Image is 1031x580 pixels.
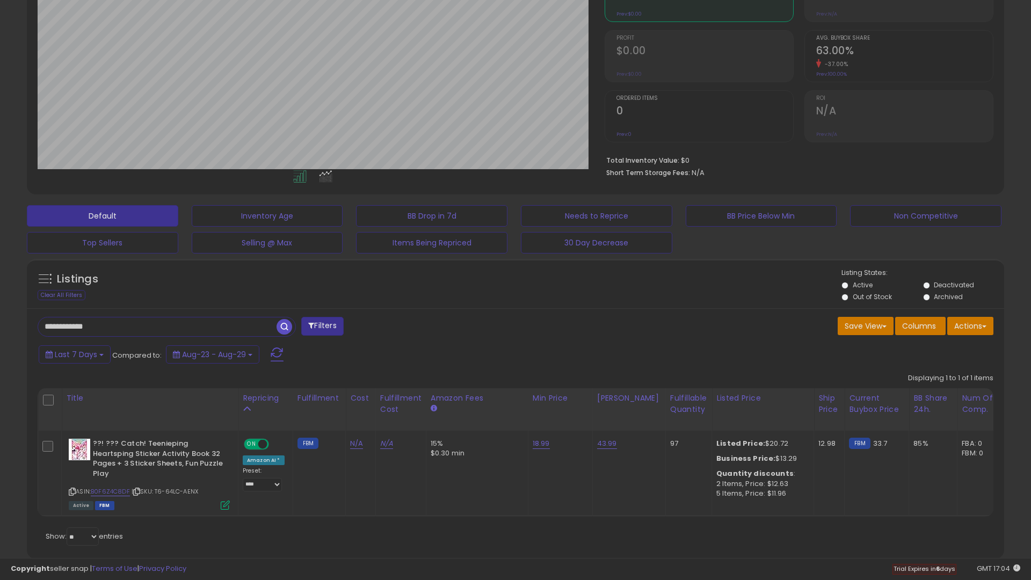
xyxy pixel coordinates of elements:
[962,448,997,458] div: FBM: 0
[55,349,97,360] span: Last 7 Days
[616,35,793,41] span: Profit
[192,232,343,253] button: Selling @ Max
[816,71,847,77] small: Prev: 100.00%
[431,439,520,448] div: 15%
[716,454,805,463] div: $13.29
[69,439,230,509] div: ASIN:
[936,564,940,573] b: 6
[166,345,259,364] button: Aug-23 - Aug-29
[902,321,936,331] span: Columns
[616,71,642,77] small: Prev: $0.00
[716,438,765,448] b: Listed Price:
[431,448,520,458] div: $0.30 min
[431,404,437,414] small: Amazon Fees.
[716,468,794,479] b: Quantity discounts
[849,438,870,449] small: FBM
[69,439,90,460] img: 615b+PZ4zkL._SL40_.jpg
[913,393,953,415] div: BB Share 24h.
[816,131,837,137] small: Prev: N/A
[46,531,123,541] span: Show: entries
[716,489,805,498] div: 5 Items, Price: $11.96
[243,467,285,491] div: Preset:
[245,440,258,449] span: ON
[670,393,707,415] div: Fulfillable Quantity
[894,564,955,573] span: Trial Expires in days
[853,280,873,289] label: Active
[521,205,672,227] button: Needs to Reprice
[297,438,318,449] small: FBM
[95,501,114,510] span: FBM
[934,280,974,289] label: Deactivated
[818,393,840,415] div: Ship Price
[39,345,111,364] button: Last 7 Days
[27,205,178,227] button: Default
[716,469,805,479] div: :
[849,393,904,415] div: Current Buybox Price
[816,35,993,41] span: Avg. Buybox Share
[616,11,642,17] small: Prev: $0.00
[841,268,1004,278] p: Listing States:
[533,438,550,449] a: 18.99
[380,393,422,415] div: Fulfillment Cost
[38,290,85,300] div: Clear All Filters
[301,317,343,336] button: Filters
[616,45,793,59] h2: $0.00
[934,292,963,301] label: Archived
[821,60,848,68] small: -37.00%
[853,292,892,301] label: Out of Stock
[838,317,894,335] button: Save View
[243,455,285,465] div: Amazon AI *
[66,393,234,404] div: Title
[818,439,836,448] div: 12.98
[606,153,985,166] li: $0
[816,96,993,102] span: ROI
[606,168,690,177] b: Short Term Storage Fees:
[267,440,285,449] span: OFF
[521,232,672,253] button: 30 Day Decrease
[908,373,993,383] div: Displaying 1 to 1 of 1 items
[686,205,837,227] button: BB Price Below Min
[11,564,186,574] div: seller snap | |
[606,156,679,165] b: Total Inventory Value:
[431,393,524,404] div: Amazon Fees
[192,205,343,227] button: Inventory Age
[616,96,793,102] span: Ordered Items
[356,232,507,253] button: Items Being Repriced
[616,105,793,119] h2: 0
[380,438,393,449] a: N/A
[816,45,993,59] h2: 63.00%
[91,487,130,496] a: B0F6Z4C8DF
[93,439,223,481] b: ??! ??? Catch! Teenieping Heartsping Sticker Activity Book 32 Pages + 3 Sticker Sheets, Fun Puzzl...
[816,105,993,119] h2: N/A
[692,168,705,178] span: N/A
[533,393,588,404] div: Min Price
[977,563,1020,574] span: 2025-09-6 17:04 GMT
[182,349,246,360] span: Aug-23 - Aug-29
[350,393,371,404] div: Cost
[850,205,1001,227] button: Non Competitive
[92,563,137,574] a: Terms of Use
[716,453,775,463] b: Business Price:
[243,393,288,404] div: Repricing
[895,317,946,335] button: Columns
[716,479,805,489] div: 2 Items, Price: $12.63
[597,438,617,449] a: 43.99
[597,393,661,404] div: [PERSON_NAME]
[616,131,631,137] small: Prev: 0
[69,501,93,510] span: All listings currently available for purchase on Amazon
[873,438,888,448] span: 33.7
[716,393,809,404] div: Listed Price
[962,439,997,448] div: FBA: 0
[27,232,178,253] button: Top Sellers
[356,205,507,227] button: BB Drop in 7d
[350,438,363,449] a: N/A
[57,272,98,287] h5: Listings
[297,393,341,404] div: Fulfillment
[670,439,703,448] div: 97
[132,487,198,496] span: | SKU: T6-64LC-AENX
[913,439,949,448] div: 85%
[816,11,837,17] small: Prev: N/A
[716,439,805,448] div: $20.72
[11,563,50,574] strong: Copyright
[947,317,993,335] button: Actions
